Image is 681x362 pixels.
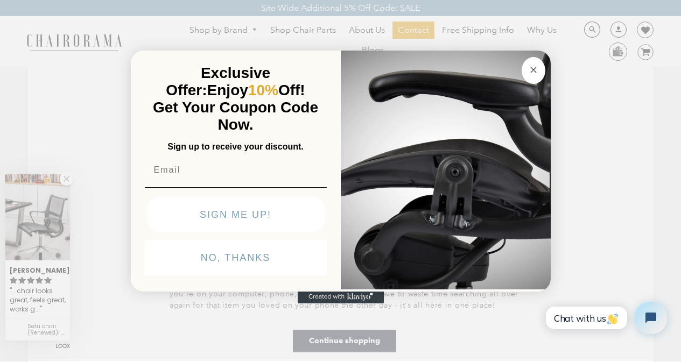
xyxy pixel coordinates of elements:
[207,82,305,98] span: Enjoy Off!
[522,57,545,84] button: Close dialog
[341,48,551,289] img: 92d77583-a095-41f6-84e7-858462e0427a.jpeg
[147,197,325,232] button: SIGN ME UP!
[153,99,318,133] span: Get Your Coupon Code Now.
[248,82,278,98] span: 10%
[145,240,327,275] button: NO, THANKS
[166,65,270,98] span: Exclusive Offer:
[298,290,384,303] a: Created with Klaviyo - opens in a new tab
[167,142,303,151] span: Sign up to receive your discount.
[145,159,327,181] input: Email
[145,187,327,188] img: underline
[537,293,676,343] iframe: Tidio Chat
